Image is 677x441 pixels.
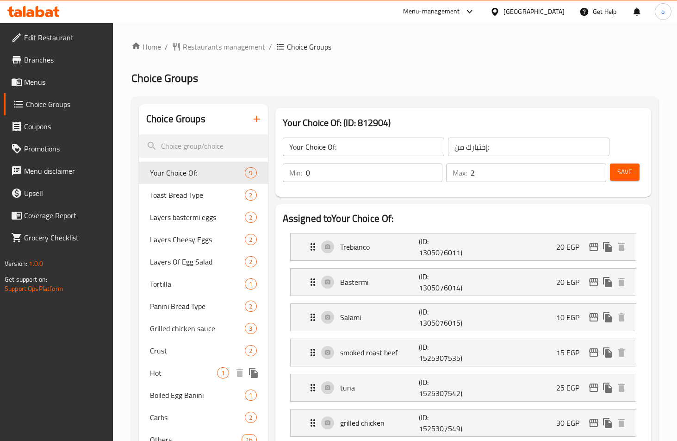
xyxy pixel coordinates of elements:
p: Trebianco [340,241,419,252]
span: 2 [245,213,256,222]
div: Choices [217,367,229,378]
li: Expand [283,335,644,370]
div: Layers Of Egg Salad2 [139,251,268,273]
div: Expand [291,304,636,331]
div: Expand [291,269,636,296]
span: 1 [217,369,228,378]
nav: breadcrumb [131,41,658,52]
a: Edit Restaurant [4,26,113,49]
span: Your Choice Of: [150,167,245,178]
span: Layers Cheesy Eggs [150,234,245,245]
span: 1.0.0 [29,258,43,270]
span: 1 [245,280,256,289]
input: search [139,134,268,158]
p: Bastermi [340,277,419,288]
span: Carbs [150,412,245,423]
div: Grilled chicken sauce3 [139,317,268,340]
div: Boiled Egg Banini1 [139,384,268,406]
p: 15 EGP [556,347,587,358]
p: Max: [453,167,467,178]
span: 2 [245,258,256,266]
span: Toast Bread Type [150,189,245,201]
p: (ID: 1525307535) [419,341,472,364]
a: Restaurants management [172,41,265,52]
div: Expand [291,339,636,366]
h2: Assigned to Your Choice Of: [283,212,644,226]
div: Panini Bread Type2 [139,295,268,317]
button: duplicate [601,275,615,289]
button: edit [587,240,601,254]
div: Choices [245,278,256,290]
button: duplicate [601,416,615,430]
a: Coupons [4,115,113,138]
p: (ID: 1525307549) [419,412,472,434]
a: Branches [4,49,113,71]
p: (ID: 1525307542) [419,377,472,399]
li: Expand [283,229,644,265]
span: Hot [150,367,217,378]
p: 30 EGP [556,417,587,428]
span: 1 [245,391,256,400]
p: tuna [340,382,419,393]
a: Menus [4,71,113,93]
p: 20 EGP [556,241,587,252]
div: Choices [245,212,256,223]
span: Promotions [24,143,106,154]
button: delete [615,240,628,254]
span: Boiled Egg Banini [150,390,245,401]
button: duplicate [601,310,615,324]
span: Layers bastermi eggs [150,212,245,223]
span: Version: [5,258,27,270]
span: 2 [245,346,256,355]
span: 9 [245,169,256,177]
span: Get support on: [5,273,47,285]
span: 2 [245,302,256,311]
li: / [269,41,272,52]
span: Crust [150,345,245,356]
button: edit [587,416,601,430]
p: 20 EGP [556,277,587,288]
div: Carbs2 [139,406,268,428]
span: Menus [24,76,106,88]
button: edit [587,381,601,395]
li: Expand [283,300,644,335]
button: delete [615,275,628,289]
button: edit [587,275,601,289]
span: Tortilla [150,278,245,290]
li: / [165,41,168,52]
div: Choices [245,167,256,178]
span: 2 [245,191,256,200]
div: Layers Cheesy Eggs2 [139,228,268,251]
button: edit [587,346,601,359]
h2: Choice Groups [146,112,205,126]
div: Crust2 [139,340,268,362]
p: (ID: 1305076011) [419,236,472,258]
span: Coverage Report [24,210,106,221]
a: Promotions [4,138,113,160]
a: Menu disclaimer [4,160,113,182]
a: Coverage Report [4,204,113,227]
div: Menu-management [403,6,460,17]
span: Layers Of Egg Salad [150,256,245,267]
span: Grilled chicken sauce [150,323,245,334]
button: duplicate [247,366,261,380]
li: Expand [283,405,644,441]
p: 25 EGP [556,382,587,393]
span: o [661,6,665,17]
span: 2 [245,413,256,422]
span: Panini Bread Type [150,301,245,312]
span: 2 [245,235,256,244]
span: Grocery Checklist [24,232,106,243]
div: Choices [245,301,256,312]
span: Branches [24,54,106,65]
div: Layers bastermi eggs2 [139,206,268,228]
a: Choice Groups [4,93,113,115]
p: Salami [340,312,419,323]
span: Coupons [24,121,106,132]
button: delete [615,381,628,395]
span: Restaurants management [183,41,265,52]
div: Expand [291,409,636,436]
li: Expand [283,370,644,405]
div: Your Choice Of:9 [139,162,268,184]
span: Choice Groups [26,99,106,110]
